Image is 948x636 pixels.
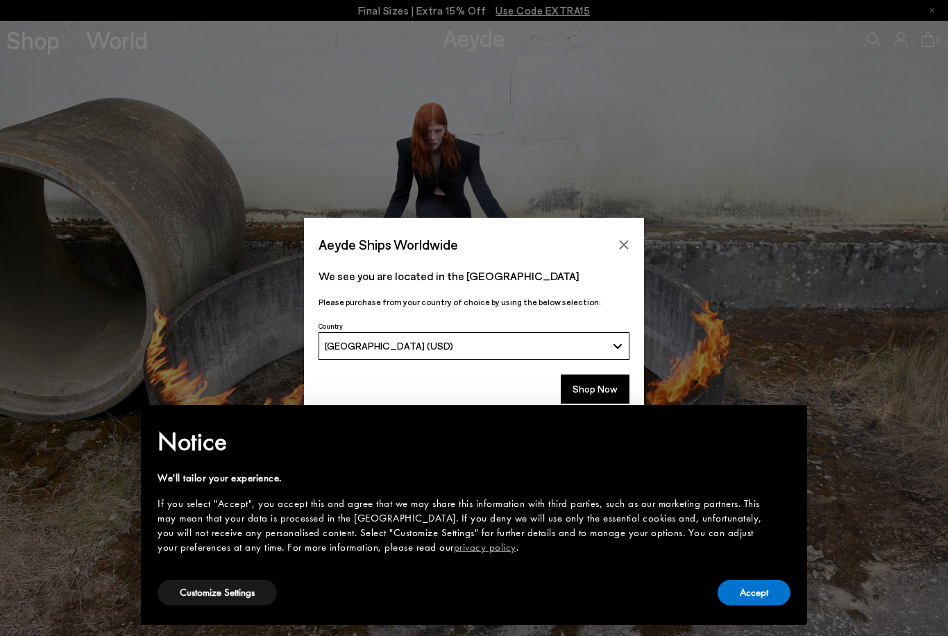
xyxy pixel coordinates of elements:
[158,497,768,555] div: If you select "Accept", you accept this and agree that we may share this information with third p...
[781,415,790,436] span: ×
[158,424,768,460] h2: Notice
[158,580,277,605] button: Customize Settings
[319,232,458,257] span: Aeyde Ships Worldwide
[319,322,343,330] span: Country
[319,268,629,284] p: We see you are located in the [GEOGRAPHIC_DATA]
[158,471,768,485] div: We'll tailor your experience.
[325,340,453,352] span: [GEOGRAPHIC_DATA] (USD)
[718,580,790,605] button: Accept
[613,234,634,255] button: Close
[768,409,802,442] button: Close this notice
[561,375,629,404] button: Shop Now
[319,295,629,309] p: Please purchase from your country of choice by using the below selection:
[454,540,516,554] a: privacy policy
